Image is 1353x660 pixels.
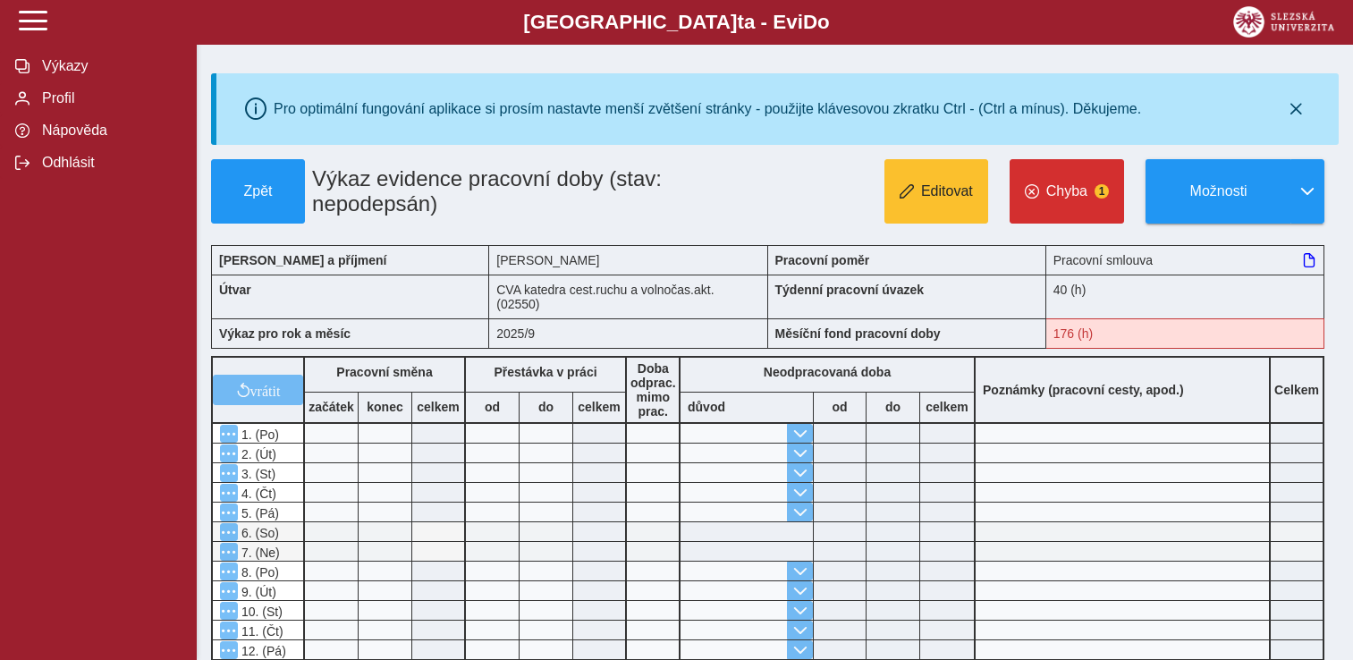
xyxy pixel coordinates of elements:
[867,400,919,414] b: do
[1046,183,1087,199] span: Chyba
[817,11,830,33] span: o
[220,582,238,600] button: Menu
[238,447,276,461] span: 2. (Út)
[238,467,275,481] span: 3. (St)
[630,361,676,419] b: Doba odprac. mimo prac.
[1046,275,1324,318] div: 40 (h)
[220,484,238,502] button: Menu
[305,400,358,414] b: začátek
[220,563,238,580] button: Menu
[37,155,182,171] span: Odhlásit
[238,644,286,658] span: 12. (Pá)
[238,526,279,540] span: 6. (So)
[489,275,767,318] div: CVA katedra cest.ruchu a volnočas.akt. (02550)
[220,523,238,541] button: Menu
[1233,6,1334,38] img: logo_web_su.png
[803,11,817,33] span: D
[775,283,925,297] b: Týdenní pracovní úvazek
[220,464,238,482] button: Menu
[250,383,281,397] span: vrátit
[1274,383,1319,397] b: Celkem
[238,427,279,442] span: 1. (Po)
[489,318,767,349] div: 2025/9
[37,123,182,139] span: Nápověda
[494,365,596,379] b: Přestávka v práci
[37,90,182,106] span: Profil
[220,622,238,639] button: Menu
[814,400,866,414] b: od
[220,425,238,443] button: Menu
[1146,159,1290,224] button: Možnosti
[238,487,276,501] span: 4. (Čt)
[238,565,279,580] span: 8. (Po)
[238,546,280,560] span: 7. (Ne)
[220,444,238,462] button: Menu
[220,602,238,620] button: Menu
[213,375,303,405] button: vrátit
[466,400,519,414] b: od
[921,183,973,199] span: Editovat
[336,365,432,379] b: Pracovní směna
[737,11,743,33] span: t
[1161,183,1276,199] span: Možnosti
[489,245,767,275] div: [PERSON_NAME]
[1095,184,1109,199] span: 1
[220,503,238,521] button: Menu
[775,326,941,341] b: Měsíční fond pracovní doby
[573,400,625,414] b: celkem
[1046,245,1324,275] div: Pracovní smlouva
[219,283,251,297] b: Útvar
[775,253,870,267] b: Pracovní poměr
[305,159,681,224] h1: Výkaz evidence pracovní doby (stav: nepodepsán)
[274,101,1141,117] div: Pro optimální fungování aplikace si prosím nastavte menší zvětšení stránky - použijte klávesovou ...
[220,543,238,561] button: Menu
[219,183,297,199] span: Zpět
[238,506,279,520] span: 5. (Pá)
[238,605,283,619] span: 10. (St)
[884,159,988,224] button: Editovat
[764,365,891,379] b: Neodpracovaná doba
[359,400,411,414] b: konec
[1046,318,1324,349] div: Fond pracovní doby (176 h) a součet hodin ( h) se neshodují!
[412,400,464,414] b: celkem
[920,400,974,414] b: celkem
[238,624,283,639] span: 11. (Čt)
[238,585,276,599] span: 9. (Út)
[976,383,1191,397] b: Poznámky (pracovní cesty, apod.)
[1010,159,1124,224] button: Chyba1
[688,400,725,414] b: důvod
[219,326,351,341] b: Výkaz pro rok a měsíc
[37,58,182,74] span: Výkazy
[211,159,305,224] button: Zpět
[219,253,386,267] b: [PERSON_NAME] a příjmení
[220,641,238,659] button: Menu
[54,11,1299,34] b: [GEOGRAPHIC_DATA] a - Evi
[520,400,572,414] b: do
